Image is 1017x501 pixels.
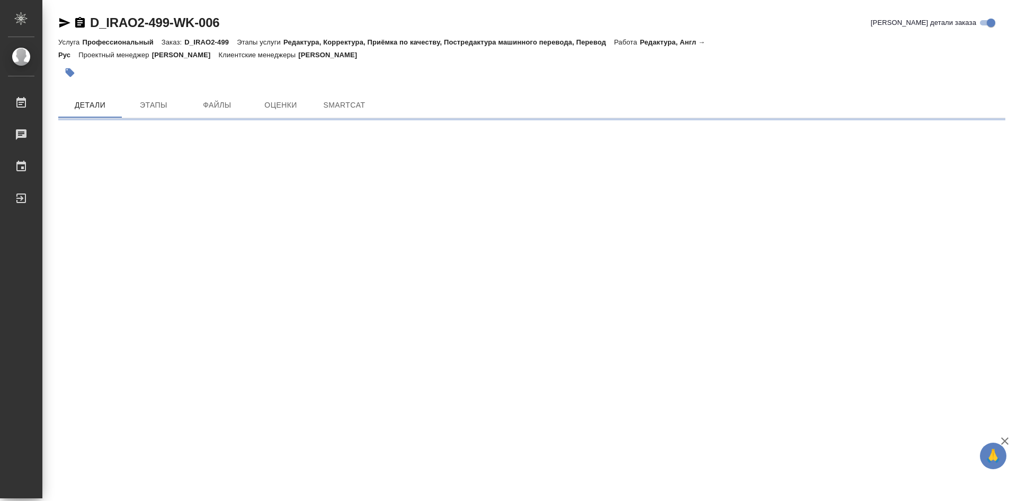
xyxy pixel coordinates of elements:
p: Профессиональный [82,38,161,46]
span: [PERSON_NAME] детали заказа [871,17,976,28]
span: Оценки [255,99,306,112]
p: Клиентские менеджеры [219,51,299,59]
p: Этапы услуги [237,38,283,46]
button: Скопировать ссылку [74,16,86,29]
span: Этапы [128,99,179,112]
p: Работа [614,38,640,46]
button: Скопировать ссылку для ЯМессенджера [58,16,71,29]
span: 🙏 [984,445,1002,467]
span: Файлы [192,99,243,112]
button: Добавить тэг [58,61,82,84]
p: [PERSON_NAME] [298,51,365,59]
span: Детали [65,99,115,112]
p: Заказ: [162,38,184,46]
button: 🙏 [980,443,1006,469]
p: Проектный менеджер [78,51,151,59]
p: Услуга [58,38,82,46]
a: D_IRAO2-499-WK-006 [90,15,219,30]
p: Редактура, Корректура, Приёмка по качеству, Постредактура машинного перевода, Перевод [283,38,614,46]
span: SmartCat [319,99,370,112]
p: [PERSON_NAME] [152,51,219,59]
p: D_IRAO2-499 [184,38,237,46]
